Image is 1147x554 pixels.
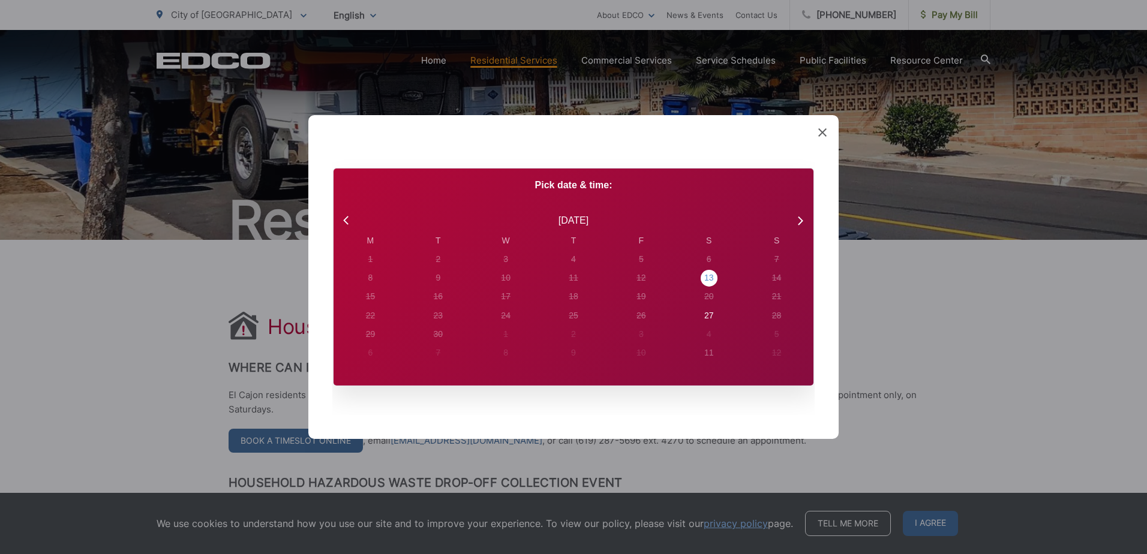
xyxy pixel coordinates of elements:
[707,253,711,266] div: 6
[501,272,511,284] div: 10
[540,234,608,247] div: T
[774,253,779,266] div: 7
[636,290,646,303] div: 19
[743,234,810,247] div: S
[636,309,646,322] div: 26
[569,272,578,284] div: 11
[675,234,743,247] div: S
[704,272,714,284] div: 13
[436,347,440,359] div: 7
[571,253,576,266] div: 4
[704,290,714,303] div: 20
[571,347,576,359] div: 9
[337,234,404,247] div: M
[404,234,472,247] div: T
[639,328,644,341] div: 3
[559,213,588,228] div: [DATE]
[774,328,779,341] div: 5
[569,309,578,322] div: 25
[368,347,373,359] div: 6
[433,290,443,303] div: 16
[772,272,782,284] div: 14
[366,328,376,341] div: 29
[334,178,813,192] p: Pick date & time:
[571,328,576,341] div: 2
[636,272,646,284] div: 12
[704,309,714,322] div: 27
[639,253,644,266] div: 5
[772,309,782,322] div: 28
[503,253,508,266] div: 3
[569,290,578,303] div: 18
[433,309,443,322] div: 23
[503,347,508,359] div: 8
[366,309,376,322] div: 22
[368,272,373,284] div: 8
[501,309,511,322] div: 24
[472,234,540,247] div: W
[433,328,443,341] div: 30
[704,347,714,359] div: 11
[607,234,675,247] div: F
[501,290,511,303] div: 17
[772,290,782,303] div: 21
[636,347,646,359] div: 10
[368,253,373,266] div: 1
[707,328,711,341] div: 4
[436,253,440,266] div: 2
[366,290,376,303] div: 15
[503,328,508,341] div: 1
[772,347,782,359] div: 12
[436,272,440,284] div: 9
